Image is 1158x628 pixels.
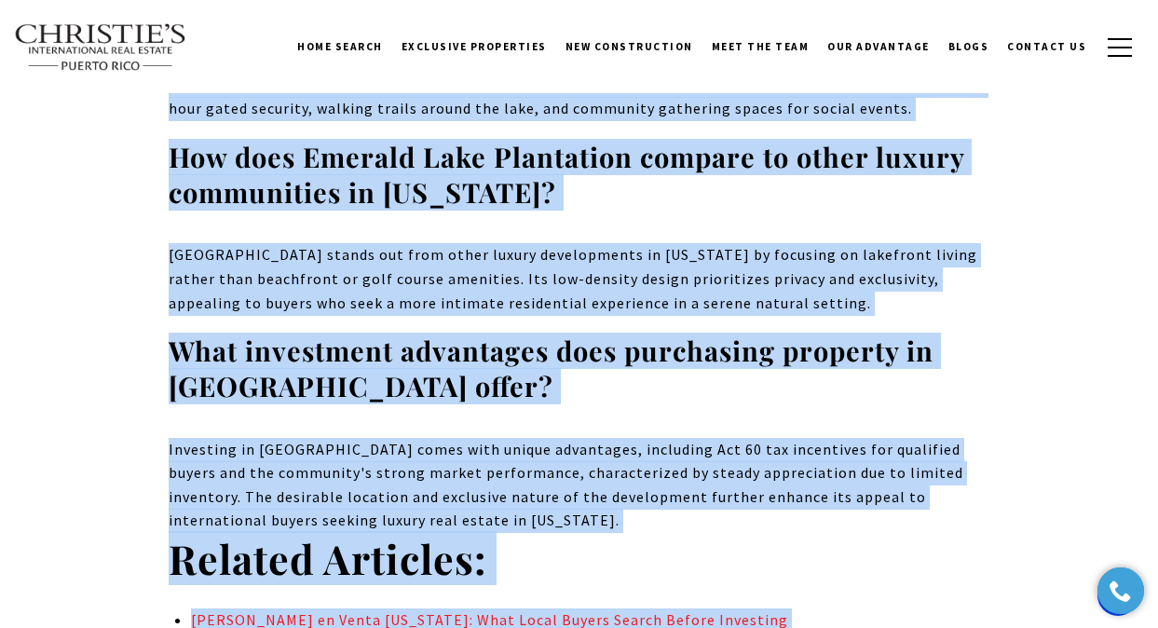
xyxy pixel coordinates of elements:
[169,333,933,403] strong: What investment advantages does purchasing property in [GEOGRAPHIC_DATA] offer?
[392,23,556,70] a: Exclusive Properties
[948,40,989,53] span: Blogs
[565,40,693,53] span: New Construction
[169,438,990,533] p: Investing in [GEOGRAPHIC_DATA] comes with unique advantages, including Act 60 tax incentives for ...
[939,23,999,70] a: Blogs
[1096,20,1144,75] button: button
[818,23,939,70] a: Our Advantage
[169,139,964,210] strong: How does Emerald Lake Plantation compare to other luxury communities in [US_STATE]?
[169,243,990,315] p: [GEOGRAPHIC_DATA] stands out from other luxury developments in [US_STATE] by focusing on lakefron...
[556,23,702,70] a: New Construction
[827,40,930,53] span: Our Advantage
[169,531,486,585] strong: Related Articles:
[1007,40,1086,53] span: Contact Us
[288,23,392,70] a: Home Search
[702,23,819,70] a: Meet the Team
[402,40,547,53] span: Exclusive Properties
[14,23,187,72] img: Christie's International Real Estate text transparent background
